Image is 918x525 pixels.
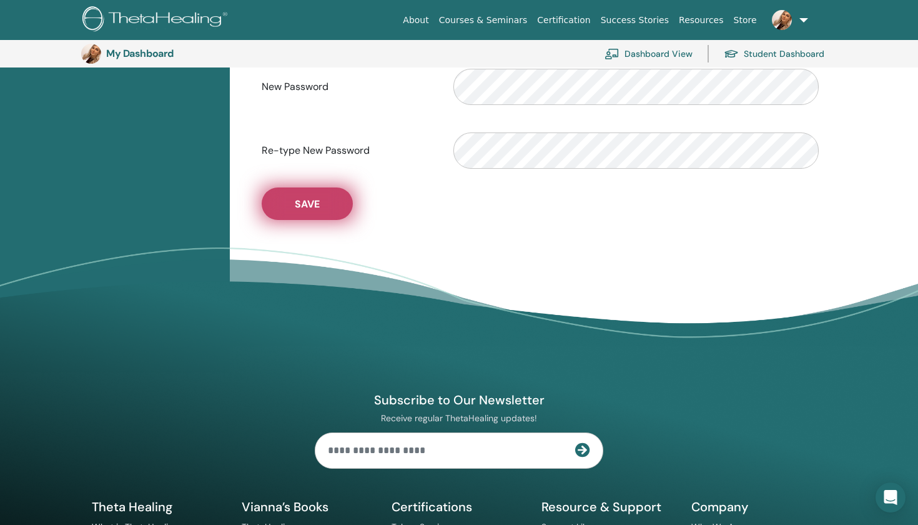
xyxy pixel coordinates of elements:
[596,9,674,32] a: Success Stories
[315,392,603,408] h4: Subscribe to Our Newsletter
[398,9,433,32] a: About
[605,48,619,59] img: chalkboard-teacher.svg
[392,499,526,515] h5: Certifications
[729,9,762,32] a: Store
[92,499,227,515] h5: Theta Healing
[242,499,377,515] h5: Vianna’s Books
[434,9,533,32] a: Courses & Seminars
[106,47,231,59] h3: My Dashboard
[772,10,792,30] img: default.jpg
[532,9,595,32] a: Certification
[541,499,676,515] h5: Resource & Support
[262,187,353,220] button: Save
[315,412,603,424] p: Receive regular ThetaHealing updates!
[674,9,729,32] a: Resources
[876,482,906,512] div: Open Intercom Messenger
[252,75,444,99] label: New Password
[691,499,826,515] h5: Company
[724,40,824,67] a: Student Dashboard
[605,40,693,67] a: Dashboard View
[724,49,739,59] img: graduation-cap.svg
[81,44,101,64] img: default.jpg
[82,6,232,34] img: logo.png
[295,197,320,211] span: Save
[252,139,444,162] label: Re-type New Password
